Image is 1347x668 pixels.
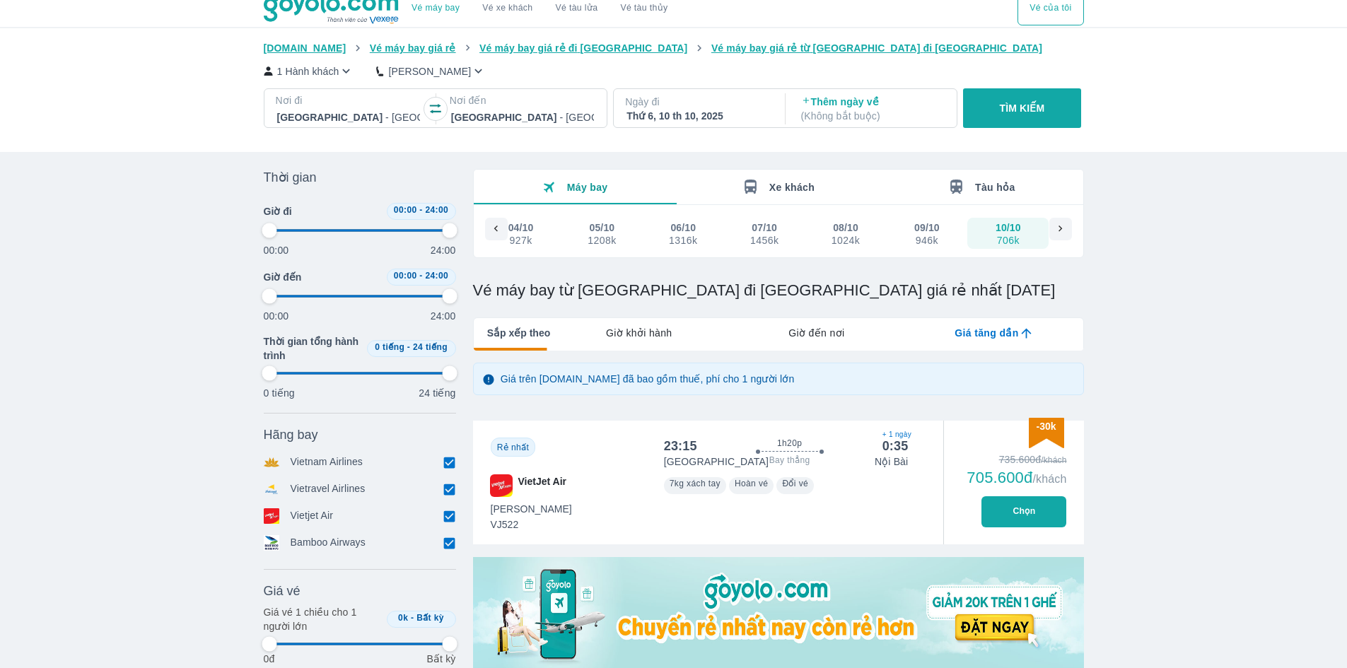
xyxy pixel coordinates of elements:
span: 0 tiếng [375,342,404,352]
span: 24:00 [425,271,448,281]
span: - [419,271,422,281]
div: 04/10 [508,221,534,235]
p: Giá vé 1 chiều cho 1 người lớn [264,605,381,633]
span: 00:00 [394,271,417,281]
img: VJ [490,474,513,497]
span: Vé máy bay giá rẻ đi [GEOGRAPHIC_DATA] [479,42,687,54]
p: Thêm ngày về [801,95,944,123]
div: 23:15 [664,438,697,455]
p: 1 Hành khách [277,64,339,78]
span: Sắp xếp theo [487,326,551,340]
span: Rẻ nhất [497,443,529,452]
p: Vietravel Airlines [291,481,366,497]
div: 10/10 [996,221,1021,235]
p: ( Không bắt buộc ) [801,109,944,123]
div: 1024k [832,235,860,246]
span: Xe khách [769,182,815,193]
div: 1316k [669,235,697,246]
div: 1208k [588,235,616,246]
span: Giờ khởi hành [606,326,672,340]
span: Thời gian [264,169,317,186]
button: [PERSON_NAME] [376,64,486,78]
p: 0đ [264,652,275,666]
div: 05/10 [590,221,615,235]
div: 06/10 [670,221,696,235]
p: [GEOGRAPHIC_DATA] [664,455,769,469]
div: 1456k [750,235,779,246]
img: discount [1029,418,1064,448]
span: VietJet Air [518,474,566,497]
p: [PERSON_NAME] [388,64,471,78]
span: 0k [398,613,408,623]
p: 24 tiếng [419,386,455,400]
p: Ngày đi [625,95,771,109]
div: 0:35 [882,438,909,455]
p: Nơi đến [450,93,595,107]
div: Thứ 6, 10 th 10, 2025 [626,109,769,123]
span: Đổi vé [782,479,808,488]
span: - [411,613,414,623]
div: 07/10 [752,221,777,235]
span: Bất kỳ [416,613,444,623]
p: 24:00 [431,243,456,257]
span: VJ522 [491,517,572,532]
span: Giá vé [264,582,301,599]
div: lab API tabs example [550,318,1083,348]
span: /khách [1032,473,1066,485]
h1: Vé máy bay từ [GEOGRAPHIC_DATA] đi [GEOGRAPHIC_DATA] giá rẻ nhất [DATE] [473,281,1084,300]
span: 24 tiếng [413,342,448,352]
span: - [419,205,422,215]
p: Vietnam Airlines [291,455,363,470]
span: Vé máy bay giá rẻ [370,42,456,54]
span: Hãng bay [264,426,318,443]
div: 08/10 [833,221,858,235]
div: 946k [915,235,939,246]
span: Vé máy bay giá rẻ từ [GEOGRAPHIC_DATA] đi [GEOGRAPHIC_DATA] [711,42,1042,54]
span: Hoàn vé [735,479,769,488]
div: 09/10 [914,221,940,235]
span: Giờ đi [264,204,292,218]
p: 24:00 [431,309,456,323]
span: Giá tăng dần [955,326,1018,340]
p: Nội Bài [875,455,908,469]
span: 1h20p [777,438,802,449]
span: Giờ đến nơi [788,326,844,340]
div: 706k [996,235,1020,246]
span: Giờ đến [264,270,302,284]
span: [DOMAIN_NAME] [264,42,346,54]
p: Giá trên [DOMAIN_NAME] đã bao gồm thuế, phí cho 1 người lớn [501,372,795,386]
a: Vé máy bay [412,3,460,13]
button: TÌM KIẾM [963,88,1081,128]
div: 927k [509,235,533,246]
div: 705.600đ [967,469,1066,486]
a: Vé xe khách [482,3,532,13]
span: Tàu hỏa [975,182,1015,193]
span: Thời gian tổng hành trình [264,334,361,363]
button: Chọn [981,496,1066,527]
span: 7kg xách tay [670,479,721,488]
span: 24:00 [425,205,448,215]
span: 00:00 [394,205,417,215]
p: 0 tiếng [264,386,295,400]
div: 735.600đ [967,452,1066,467]
p: Vietjet Air [291,508,334,524]
div: scrollable day and price [156,218,697,249]
span: -30k [1036,421,1056,432]
nav: breadcrumb [264,41,1084,55]
p: Bất kỳ [426,652,455,666]
p: TÌM KIẾM [1000,101,1045,115]
p: Nơi đi [276,93,421,107]
p: 00:00 [264,243,289,257]
span: [PERSON_NAME] [491,502,572,516]
button: 1 Hành khách [264,64,354,78]
span: Máy bay [567,182,608,193]
p: 00:00 [264,309,289,323]
span: + 1 ngày [882,429,909,440]
span: - [407,342,410,352]
p: Bamboo Airways [291,535,366,551]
